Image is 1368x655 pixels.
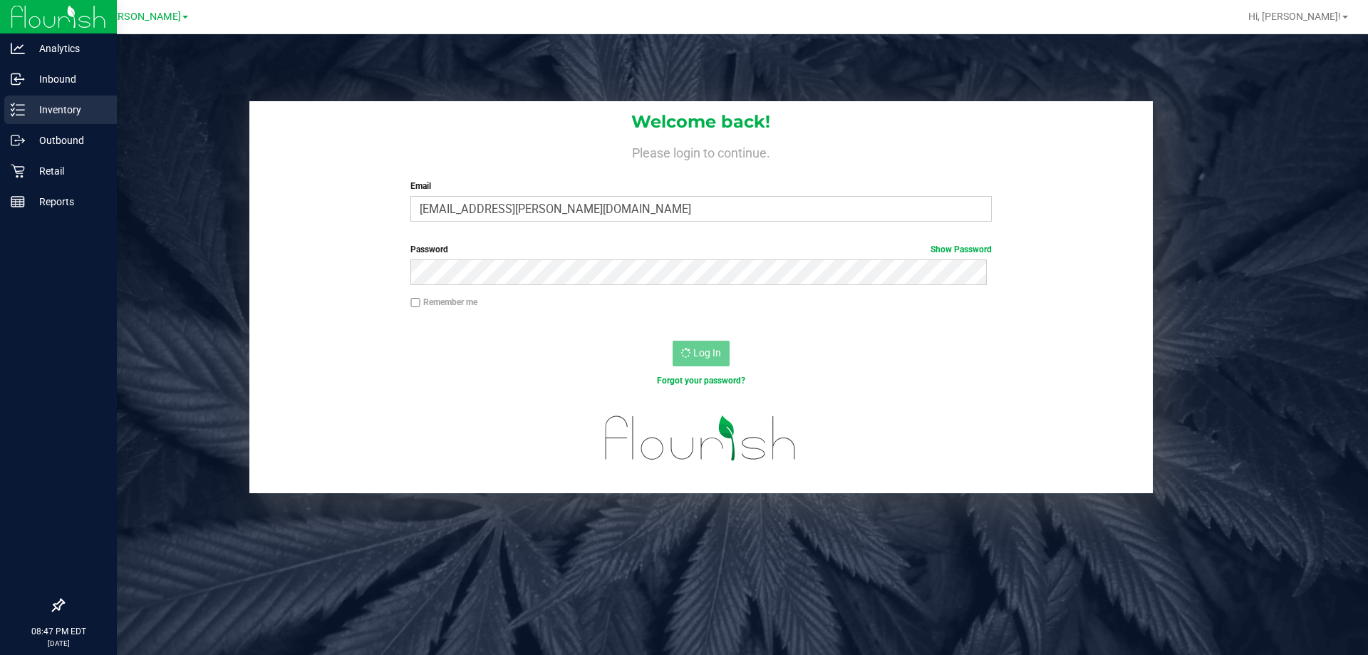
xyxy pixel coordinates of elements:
[25,71,110,88] p: Inbound
[410,296,477,309] label: Remember me
[11,195,25,209] inline-svg: Reports
[657,376,745,386] a: Forgot your password?
[6,625,110,638] p: 08:47 PM EDT
[693,347,721,359] span: Log In
[11,133,25,148] inline-svg: Outbound
[410,244,448,254] span: Password
[11,103,25,117] inline-svg: Inventory
[588,402,814,475] img: flourish_logo.svg
[410,298,420,308] input: Remember me
[103,11,181,23] span: [PERSON_NAME]
[673,341,730,366] button: Log In
[249,113,1153,131] h1: Welcome back!
[25,101,110,118] p: Inventory
[410,180,991,192] label: Email
[249,143,1153,160] h4: Please login to continue.
[6,638,110,649] p: [DATE]
[931,244,992,254] a: Show Password
[25,40,110,57] p: Analytics
[25,193,110,210] p: Reports
[11,164,25,178] inline-svg: Retail
[25,132,110,149] p: Outbound
[11,72,25,86] inline-svg: Inbound
[1248,11,1341,22] span: Hi, [PERSON_NAME]!
[11,41,25,56] inline-svg: Analytics
[25,163,110,180] p: Retail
